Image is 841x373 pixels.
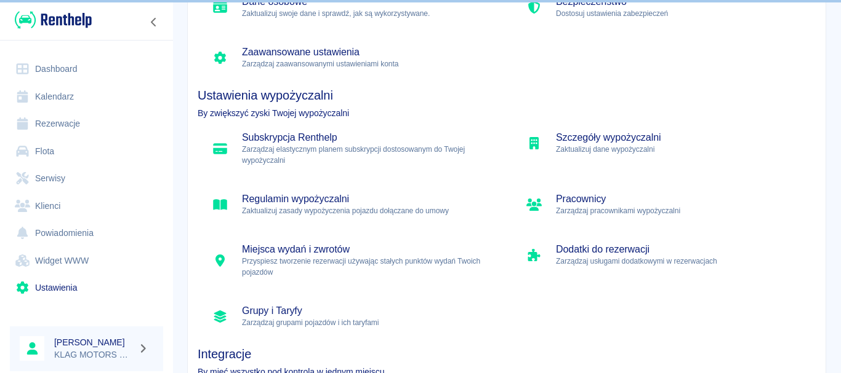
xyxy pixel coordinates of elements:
a: Ustawienia [10,274,163,302]
img: Renthelp logo [15,10,92,30]
p: Zarządzaj elastycznym planem subskrypcji dostosowanym do Twojej wypożyczalni [242,144,492,166]
a: Serwisy [10,165,163,192]
button: Zwiń nawigację [145,14,163,30]
h6: [PERSON_NAME] [54,336,133,348]
p: Zarządzaj usługami dodatkowymi w rezerwacjach [556,256,806,267]
h5: Zaawansowane ustawienia [242,46,492,58]
p: Zarządzaj pracownikami wypożyczalni [556,205,806,216]
p: Przyspiesz tworzenie rezerwacji używając stałych punktów wydań Twoich pojazdów [242,256,492,278]
a: Dashboard [10,55,163,83]
a: Widget WWW [10,247,163,275]
a: Kalendarz [10,83,163,111]
h5: Miejsca wydań i zwrotów [242,243,492,256]
h5: Dodatki do rezerwacji [556,243,806,256]
p: Zaktualizuj dane wypożyczalni [556,144,806,155]
div: PracownicyZarządzaj pracownikami wypożyczalni [512,184,816,225]
p: Zarządzaj grupami pojazdów i ich taryfami [242,317,492,328]
h4: Ustawienia wypożyczalni [198,88,816,103]
p: By zwiększyć zyski Twojej wypożyczalni [198,107,816,120]
a: Klienci [10,192,163,220]
h5: Grupy i Taryfy [242,305,492,317]
p: Zarządzaj zaawansowanymi ustawieniami konta [242,58,492,69]
div: Szczegóły wypożyczalniZaktualizuj dane wypożyczalni [512,123,816,163]
h5: Pracownicy [556,193,806,205]
h4: Integracje [198,347,816,361]
div: Subskrypcja RenthelpZarządzaj elastycznym planem subskrypcji dostosowanym do Twojej wypożyczalni [198,123,502,175]
div: Dodatki do rezerwacjiZarządzaj usługami dodatkowymi w rezerwacjach [512,235,816,275]
div: Zaawansowane ustawieniaZarządzaj zaawansowanymi ustawieniami konta [198,37,502,78]
a: Renthelp logo [10,10,92,30]
h5: Regulamin wypożyczalni [242,193,492,205]
a: Rezerwacje [10,110,163,138]
p: Dostosuj ustawienia zabezpieczeń [556,8,806,19]
a: Flota [10,138,163,165]
div: Miejsca wydań i zwrotówPrzyspiesz tworzenie rezerwacji używając stałych punktów wydań Twoich poja... [198,235,502,286]
h5: Subskrypcja Renthelp [242,132,492,144]
a: Powiadomienia [10,219,163,247]
p: Zaktualizuj zasady wypożyczenia pojazdu dołączane do umowy [242,205,492,216]
div: Regulamin wypożyczalniZaktualizuj zasady wypożyczenia pojazdu dołączane do umowy [198,184,502,225]
p: Zaktualizuj swoje dane i sprawdź, jak są wykorzystywane. [242,8,492,19]
h5: Szczegóły wypożyczalni [556,132,806,144]
p: KLAG MOTORS Rent a Car [54,348,133,361]
div: Grupy i TaryfyZarządzaj grupami pojazdów i ich taryfami [198,296,502,337]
